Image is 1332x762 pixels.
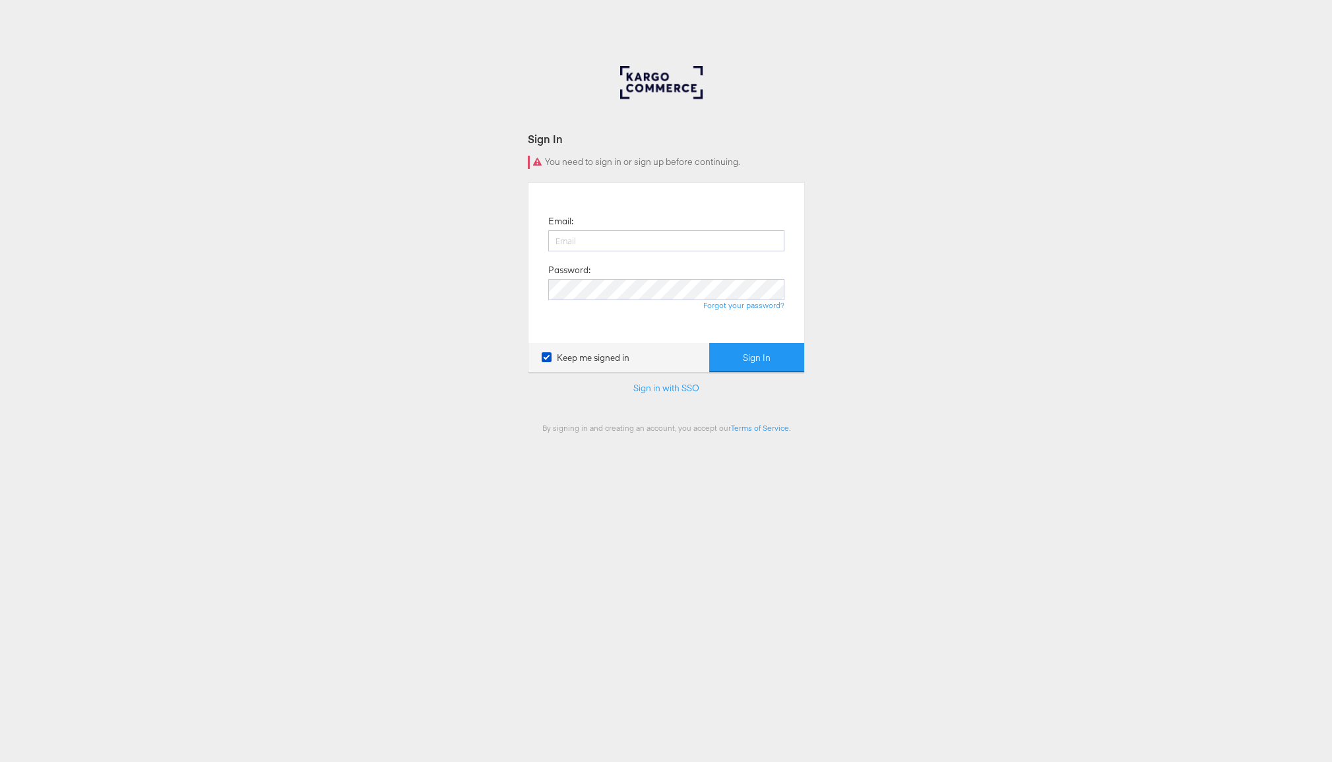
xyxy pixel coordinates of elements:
[548,264,590,276] label: Password:
[548,215,573,228] label: Email:
[731,423,789,433] a: Terms of Service
[528,423,805,433] div: By signing in and creating an account, you accept our .
[703,300,784,310] a: Forgot your password?
[633,382,699,394] a: Sign in with SSO
[528,131,805,146] div: Sign In
[528,156,805,169] div: You need to sign in or sign up before continuing.
[709,343,804,373] button: Sign In
[542,352,629,364] label: Keep me signed in
[548,230,784,251] input: Email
